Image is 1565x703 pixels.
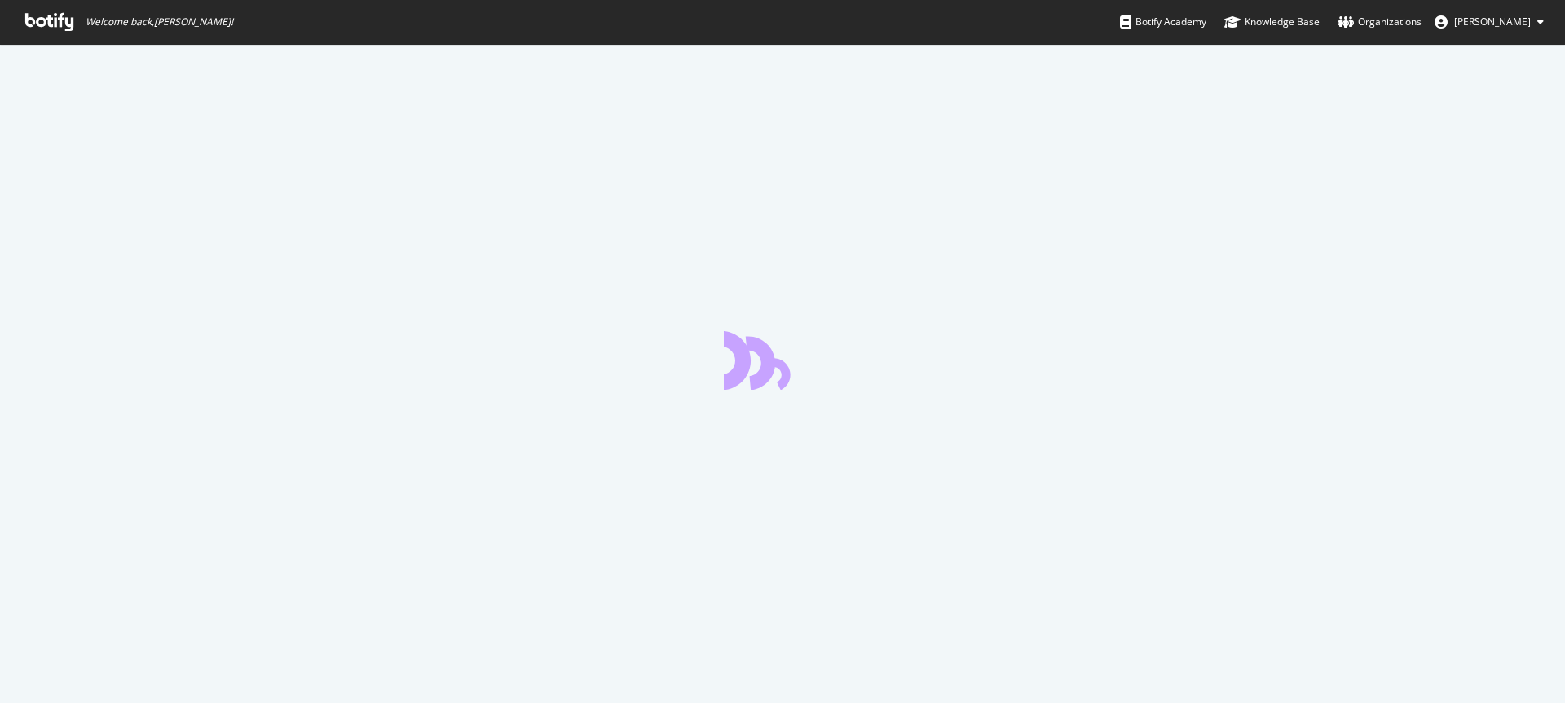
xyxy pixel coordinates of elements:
[1224,14,1320,30] div: Knowledge Base
[1338,14,1422,30] div: Organizations
[1120,14,1206,30] div: Botify Academy
[1422,9,1557,35] button: [PERSON_NAME]
[1454,15,1531,29] span: Kruse Andreas
[724,331,841,390] div: animation
[86,15,233,29] span: Welcome back, [PERSON_NAME] !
